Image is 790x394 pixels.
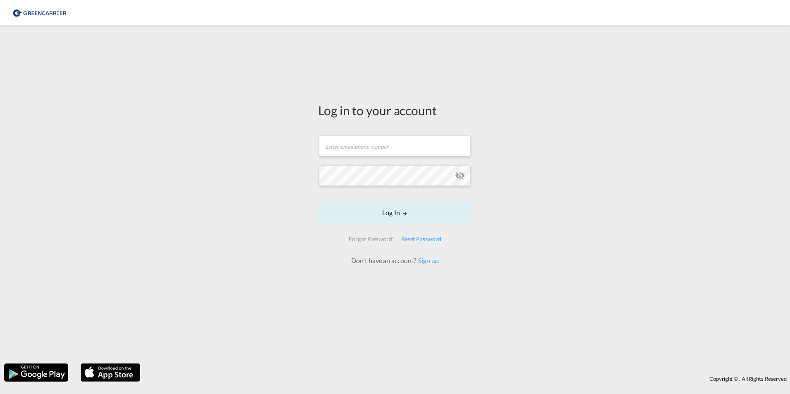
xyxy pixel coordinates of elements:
div: Reset Password [398,232,445,247]
div: Forgot Password? [345,232,397,247]
img: google.png [3,363,69,382]
div: Copyright © . All Rights Reserved [144,372,790,386]
input: Enter email/phone number [319,135,471,156]
div: Log in to your account [318,102,472,119]
div: Don't have an account? [342,256,447,265]
button: LOGIN [318,202,472,223]
md-icon: icon-eye-off [455,171,465,180]
img: apple.png [80,363,141,382]
img: 1378a7308afe11ef83610d9e779c6b34.png [12,3,68,22]
a: Sign up [416,256,438,264]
